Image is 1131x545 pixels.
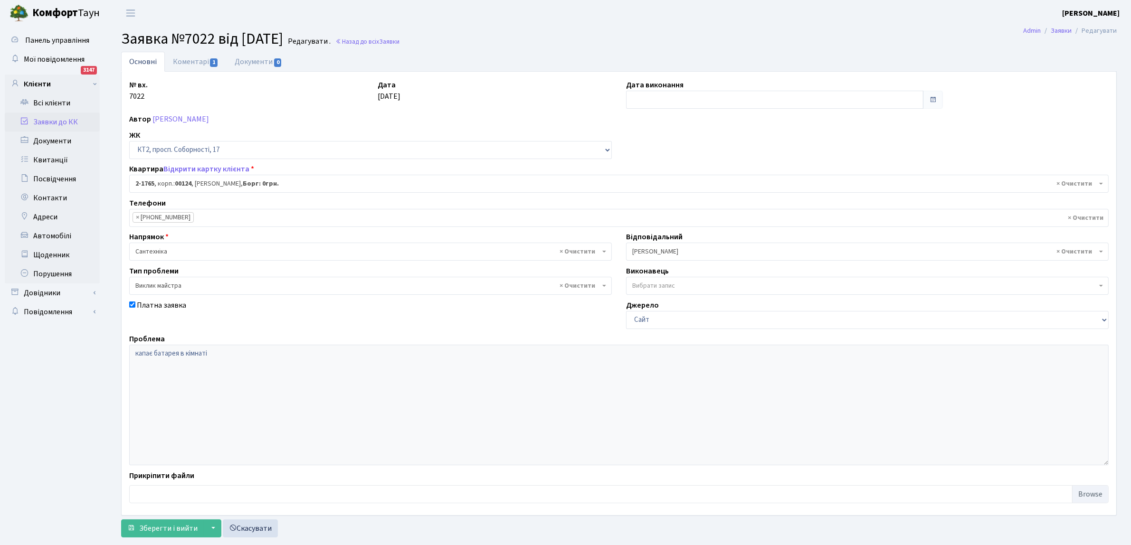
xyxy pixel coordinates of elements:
[632,247,1097,256] span: Тихонов М.М.
[135,247,600,256] span: Сантехніка
[121,52,165,72] a: Основні
[5,132,100,150] a: Документи
[129,265,179,277] label: Тип проблеми
[152,114,209,124] a: [PERSON_NAME]
[5,226,100,245] a: Автомобілі
[129,197,166,209] label: Телефони
[135,179,1097,188] span: <b>2-1765</b>, корп.: <b>00124</b>, Горбенко Андрій Володимирович, <b>Борг: 0грн.</b>
[163,164,249,174] a: Відкрити картку клієнта
[1023,26,1041,36] a: Admin
[129,470,194,481] label: Прикріпити файли
[175,179,191,188] b: 00124
[121,519,204,537] button: Зберегти і вийти
[119,5,143,21] button: Переключити навігацію
[129,113,151,125] label: Автор
[1056,179,1092,188] span: Видалити всі елементи
[5,188,100,207] a: Контакти
[5,31,100,50] a: Панель управління
[1062,8,1120,19] a: [PERSON_NAME]
[5,169,100,188] a: Посвідчення
[32,5,100,21] span: Таун
[5,150,100,169] a: Квитанції
[223,519,278,537] a: Скасувати
[560,247,595,256] span: Видалити всі елементи
[24,54,85,65] span: Мої повідомлення
[25,35,89,46] span: Панель управління
[1068,213,1103,223] span: Видалити всі елементи
[5,302,100,321] a: Повідомлення
[133,212,194,223] li: +380667905316
[81,66,97,75] div: 3147
[626,300,659,311] label: Джерело
[626,265,669,277] label: Виконавець
[129,333,165,345] label: Проблема
[626,231,683,243] label: Відповідальний
[5,50,100,69] a: Мої повідомлення3147
[210,58,218,67] span: 1
[1009,21,1131,41] nav: breadcrumb
[5,245,100,264] a: Щоденник
[227,52,290,72] a: Документи
[626,243,1109,261] span: Тихонов М.М.
[139,523,198,534] span: Зберегти і вийти
[243,179,279,188] b: Борг: 0грн.
[165,52,227,72] a: Коментарі
[1051,26,1072,36] a: Заявки
[1072,26,1117,36] li: Редагувати
[129,277,612,295] span: Виклик майстра
[5,207,100,226] a: Адреси
[137,300,186,311] label: Платна заявка
[129,175,1109,193] span: <b>2-1765</b>, корп.: <b>00124</b>, Горбенко Андрій Володимирович, <b>Борг: 0грн.</b>
[10,4,29,23] img: logo.png
[121,28,283,50] span: Заявка №7022 від [DATE]
[371,79,619,109] div: [DATE]
[129,163,254,175] label: Квартира
[5,264,100,283] a: Порушення
[560,281,595,291] span: Видалити всі елементи
[274,58,282,67] span: 0
[129,345,1109,465] textarea: капає батарея в кімнаті
[129,79,148,91] label: № вх.
[129,130,140,141] label: ЖК
[135,179,154,188] b: 2-1765
[135,281,600,291] span: Виклик майстра
[286,37,331,46] small: Редагувати .
[5,94,100,113] a: Всі клієнти
[5,75,100,94] a: Клієнти
[1056,247,1092,256] span: Видалити всі елементи
[5,113,100,132] a: Заявки до КК
[32,5,78,20] b: Комфорт
[5,283,100,302] a: Довідники
[136,213,139,222] span: ×
[378,79,396,91] label: Дата
[122,79,371,109] div: 7022
[129,231,169,243] label: Напрямок
[626,79,684,91] label: Дата виконання
[632,281,675,291] span: Вибрати запис
[129,243,612,261] span: Сантехніка
[379,37,399,46] span: Заявки
[335,37,399,46] a: Назад до всіхЗаявки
